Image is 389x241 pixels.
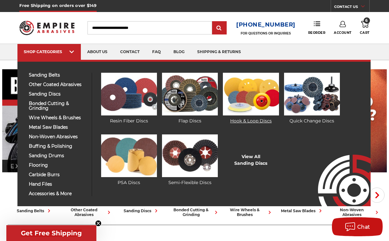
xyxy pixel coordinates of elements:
[167,44,191,60] a: blog
[284,73,340,115] img: Quick Change Discs
[24,49,75,54] div: SHOP CATEGORIES
[281,207,324,214] div: metal saw blades
[6,225,96,241] div: Get Free ShippingClose teaser
[29,101,87,111] span: bonded cutting & grinding
[162,73,218,115] img: Flap Discs
[19,17,75,39] img: Empire Abrasives
[191,44,247,60] a: shipping & returns
[29,115,87,120] span: wire wheels & brushes
[308,21,326,34] a: Reorder
[236,20,295,29] a: [PHONE_NUMBER]
[223,73,279,115] img: Hook & Loop Discs
[101,73,157,124] a: Resin Fiber Discs
[369,188,385,203] button: Next
[223,73,279,124] a: Hook & Loop Discs
[360,21,369,35] a: 6 Cart
[334,31,352,35] span: Account
[29,82,87,87] span: other coated abrasives
[29,182,87,187] span: hand files
[114,44,146,60] a: contact
[29,73,87,77] span: sanding belts
[357,224,370,230] span: Chat
[334,3,369,12] a: CONTACT US
[101,134,157,177] img: PSA Discs
[10,178,59,214] a: sanding belts
[29,172,87,177] span: carbide burrs
[29,92,87,96] span: sanding discs
[364,17,370,24] span: 6
[307,136,371,206] img: Empire Abrasives Logo Image
[162,134,218,186] a: Semi-Flexible Discs
[95,220,101,226] button: Close teaser
[236,31,295,35] p: FOR QUESTIONS OR INQUIRIES
[29,153,87,158] span: sanding drums
[284,73,340,124] a: Quick Change Discs
[29,125,87,130] span: metal saw blades
[308,31,326,35] span: Reorder
[29,144,87,149] span: buffing & polishing
[2,69,263,172] img: Banner for an interview featuring Horsepower Inc who makes Harley performance upgrades featured o...
[146,44,167,60] a: faq
[332,217,383,236] button: Chat
[162,73,218,124] a: Flap Discs
[124,207,159,214] div: sanding discs
[213,22,226,34] input: Submit
[224,207,273,217] div: wire wheels & brushes
[360,31,369,35] span: Cart
[332,207,380,217] div: non-woven abrasives
[101,134,157,186] a: PSA Discs
[21,229,82,237] span: Get Free Shipping
[29,163,87,168] span: flooring
[29,191,87,196] span: accessories & more
[162,134,218,177] img: Semi-Flexible Discs
[101,73,157,115] img: Resin Fiber Discs
[64,207,112,217] div: other coated abrasives
[81,44,114,60] a: about us
[234,153,267,167] a: View AllSanding Discs
[171,207,219,217] div: bonded cutting & grinding
[29,134,87,139] span: non-woven abrasives
[17,207,52,214] div: sanding belts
